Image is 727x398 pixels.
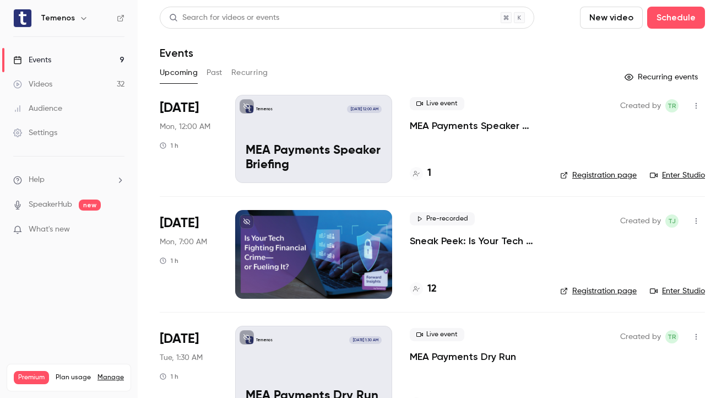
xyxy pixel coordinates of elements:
[97,373,124,382] a: Manage
[56,373,91,382] span: Plan usage
[29,224,70,235] span: What's new
[14,9,31,27] img: Temenos
[647,7,705,29] button: Schedule
[160,95,218,183] div: Sep 22 Mon, 9:00 AM (Africa/Johannesburg)
[160,372,178,381] div: 1 h
[207,64,223,82] button: Past
[160,121,210,132] span: Mon, 12:00 AM
[650,170,705,181] a: Enter Studio
[13,55,51,66] div: Events
[668,214,676,228] span: TJ
[29,174,45,186] span: Help
[410,212,475,225] span: Pre-recorded
[560,286,637,297] a: Registration page
[560,170,637,181] a: Registration page
[14,371,49,384] span: Premium
[665,99,679,112] span: Terniell Ramlah
[29,199,72,211] a: SpeakerHub
[427,166,431,181] h4: 1
[410,282,437,297] a: 12
[665,214,679,228] span: Tim Johnsons
[160,330,199,348] span: [DATE]
[668,99,676,112] span: TR
[79,200,101,211] span: new
[256,337,273,343] p: Temenos
[111,225,124,235] iframe: Noticeable Trigger
[580,7,643,29] button: New video
[160,141,178,150] div: 1 h
[160,210,218,298] div: Sep 22 Mon, 8:00 AM (America/Denver)
[620,214,661,228] span: Created by
[160,236,207,248] span: Mon, 7:00 AM
[410,328,464,341] span: Live event
[620,68,705,86] button: Recurring events
[347,105,381,113] span: [DATE] 12:00 AM
[410,119,542,132] a: MEA Payments Speaker Briefing
[349,336,381,344] span: [DATE] 1:30 AM
[160,352,203,363] span: Tue, 1:30 AM
[650,286,705,297] a: Enter Studio
[620,99,661,112] span: Created by
[13,127,57,138] div: Settings
[160,214,199,232] span: [DATE]
[410,166,431,181] a: 1
[231,64,268,82] button: Recurring
[246,144,382,173] p: MEA Payments Speaker Briefing
[169,12,279,24] div: Search for videos or events
[620,330,661,343] span: Created by
[410,350,516,363] a: MEA Payments Dry Run
[160,64,198,82] button: Upcoming
[665,330,679,343] span: Terniell Ramlah
[235,95,392,183] a: MEA Payments Speaker Briefing Temenos[DATE] 12:00 AMMEA Payments Speaker Briefing
[668,330,676,343] span: TR
[13,174,124,186] li: help-dropdown-opener
[160,256,178,265] div: 1 h
[427,282,437,297] h4: 12
[13,103,62,114] div: Audience
[410,97,464,110] span: Live event
[256,106,273,112] p: Temenos
[13,79,52,90] div: Videos
[160,46,193,60] h1: Events
[160,99,199,117] span: [DATE]
[410,234,542,248] a: Sneak Peek: Is Your Tech Fighting Financial Crime—or Fueling It?
[41,13,75,24] h6: Temenos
